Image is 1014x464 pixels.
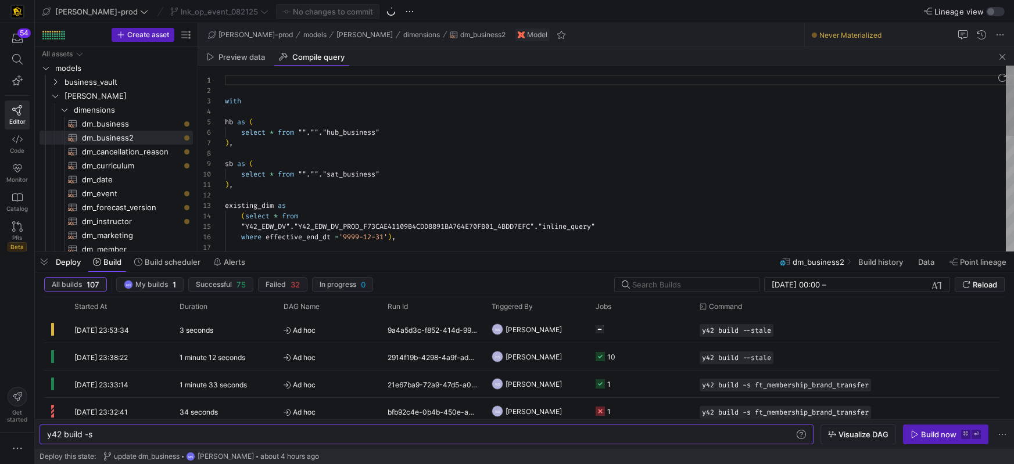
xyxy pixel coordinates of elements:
[284,316,374,344] span: Ad hoc
[702,354,771,362] span: y42 build --stale
[607,343,615,371] div: 10
[388,303,408,311] span: Run Id
[298,128,306,137] span: ""
[74,326,129,334] span: [DATE] 23:53:34
[258,277,307,292] button: Failed32
[506,371,562,398] span: [PERSON_NAME]
[607,371,611,398] div: 1
[381,343,485,370] div: 2914f19b-4298-4a9f-ad5a-24c13a7bb10f
[5,2,30,21] a: https://storage.googleapis.com/y42-prod-data-exchange/images/uAsz27BndGEK0hZWDFeOjoxA7jCwgK9jE472...
[492,303,533,311] span: Triggered By
[241,232,261,242] span: where
[245,211,270,221] span: select
[527,31,547,39] span: Model
[40,61,193,75] div: Press SPACE to select this row.
[381,316,485,343] div: 9a4a5d3c-f852-414d-99a7-21c4564e8dcf
[5,100,30,130] a: Editor
[180,408,218,416] y42-duration: 34 seconds
[40,47,193,61] div: Press SPACE to select this row.
[82,201,180,214] span: dm_forecast_version​​​​​​​​​​
[229,138,233,148] span: ,
[40,103,193,117] div: Press SPACE to select this row.
[492,378,503,390] div: NS
[284,303,320,311] span: DAG Name
[306,170,310,179] span: .
[918,257,934,267] span: Data
[492,351,503,362] div: NS
[145,257,200,267] span: Build scheduler
[103,257,121,267] span: Build
[388,232,392,242] span: )
[40,117,193,131] a: dm_business​​​​​​​​​​
[218,31,293,39] span: [PERSON_NAME]-prod
[960,257,1006,267] span: Point lineage
[6,176,28,183] span: Monitor
[294,222,497,231] span: "Y42_EDW_DV_PROD_F73CAE41109B4CDD8891BA764E70FB01_
[55,7,138,16] span: [PERSON_NAME]-prod
[12,6,23,17] img: https://storage.googleapis.com/y42-prod-data-exchange/images/uAsz27BndGEK0hZWDFeOjoxA7jCwgK9jE472...
[40,186,193,200] div: Press SPACE to select this row.
[135,280,168,289] span: My builds
[198,190,211,200] div: 12
[460,31,506,39] span: dm_business2
[74,303,107,311] span: Started At
[709,303,742,311] span: Command
[282,211,298,221] span: from
[241,170,266,179] span: select
[772,280,820,289] input: Start datetime
[82,215,180,228] span: dm_instructor​​​​​​​​​​
[208,252,250,272] button: Alerts
[972,430,981,439] kbd: ⏎
[312,277,373,292] button: In progress0
[40,159,193,172] a: dm_curriculum​​​​​​​​​​
[534,222,538,231] span: .
[5,188,30,217] a: Catalog
[278,128,294,137] span: from
[492,323,503,335] div: NS
[320,280,356,289] span: In progress
[400,28,443,42] button: dimensions
[361,280,366,289] span: 0
[186,452,195,461] div: MN
[961,430,970,439] kbd: ⌘
[74,103,191,117] span: dimensions
[292,53,345,61] span: Compile query
[955,277,1005,292] button: Reload
[303,31,327,39] span: models
[198,242,211,253] div: 17
[249,159,253,168] span: (
[241,128,266,137] span: select
[198,117,211,127] div: 5
[913,252,942,272] button: Data
[596,303,611,311] span: Jobs
[52,280,82,289] span: All builds
[829,280,905,289] input: End datetime
[65,75,191,89] span: business_vault
[40,117,193,131] div: Press SPACE to select this row.
[198,138,211,148] div: 7
[116,277,184,292] button: MNMy builds1
[198,85,211,96] div: 2
[198,106,211,117] div: 4
[40,242,193,256] div: Press SPACE to select this row.
[218,53,265,61] span: Preview data
[198,211,211,221] div: 14
[82,159,180,172] span: dm_curriculum​​​​​​​​​​
[17,28,31,38] div: 54
[7,409,27,423] span: Get started
[40,145,193,159] a: dm_cancellation_reason​​​​​​​​​​
[198,96,211,106] div: 3
[237,159,245,168] span: as
[112,28,174,42] button: Create asset
[392,232,396,242] span: ,
[198,159,211,169] div: 9
[10,147,24,154] span: Code
[224,257,245,267] span: Alerts
[403,31,440,39] span: dimensions
[336,31,393,39] span: [PERSON_NAME]
[82,243,180,256] span: dm_member​​​​​​​​​​
[298,170,306,179] span: ""
[632,280,750,289] input: Search Builds
[188,277,253,292] button: Successful75
[290,222,294,231] span: .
